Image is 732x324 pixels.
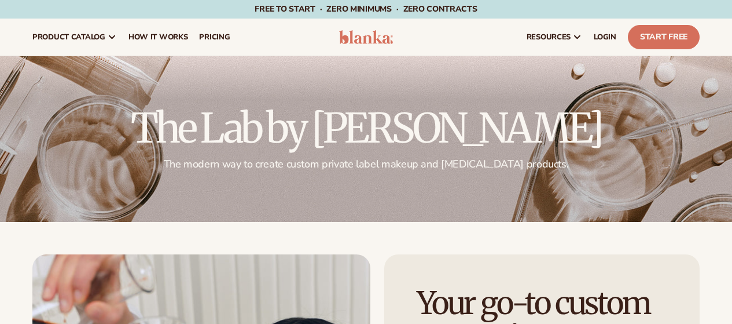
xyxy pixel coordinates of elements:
span: pricing [199,32,230,42]
a: LOGIN [588,19,622,56]
a: product catalog [27,19,123,56]
a: pricing [193,19,236,56]
span: How It Works [128,32,188,42]
p: The modern way to create custom private label makeup and [MEDICAL_DATA] products. [32,158,700,171]
img: logo [339,30,393,44]
a: Start Free [628,25,700,49]
h2: The Lab by [PERSON_NAME] [32,108,700,148]
span: LOGIN [594,32,616,42]
span: Free to start · ZERO minimums · ZERO contracts [255,3,477,14]
span: resources [527,32,571,42]
a: How It Works [123,19,194,56]
span: product catalog [32,32,105,42]
a: resources [521,19,588,56]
